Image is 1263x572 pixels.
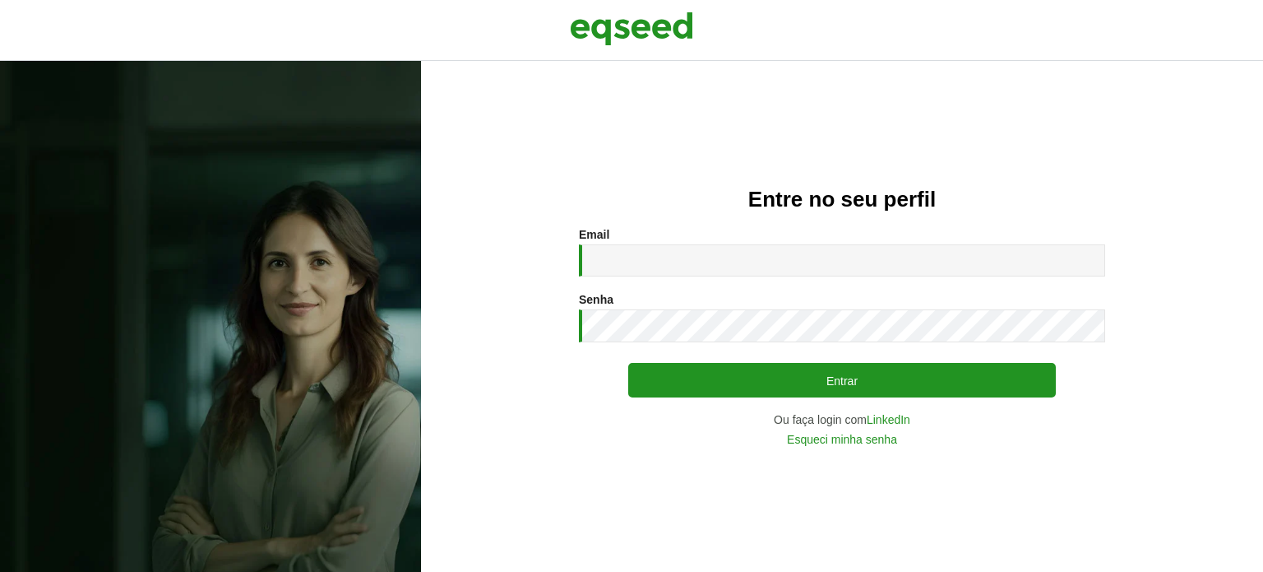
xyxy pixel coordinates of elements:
div: Ou faça login com [579,414,1105,426]
h2: Entre no seu perfil [454,188,1230,212]
a: Esqueci minha senha [787,434,897,445]
img: EqSeed Logo [570,8,693,49]
button: Entrar [628,363,1056,398]
a: LinkedIn [867,414,910,426]
label: Email [579,229,609,240]
label: Senha [579,294,613,305]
